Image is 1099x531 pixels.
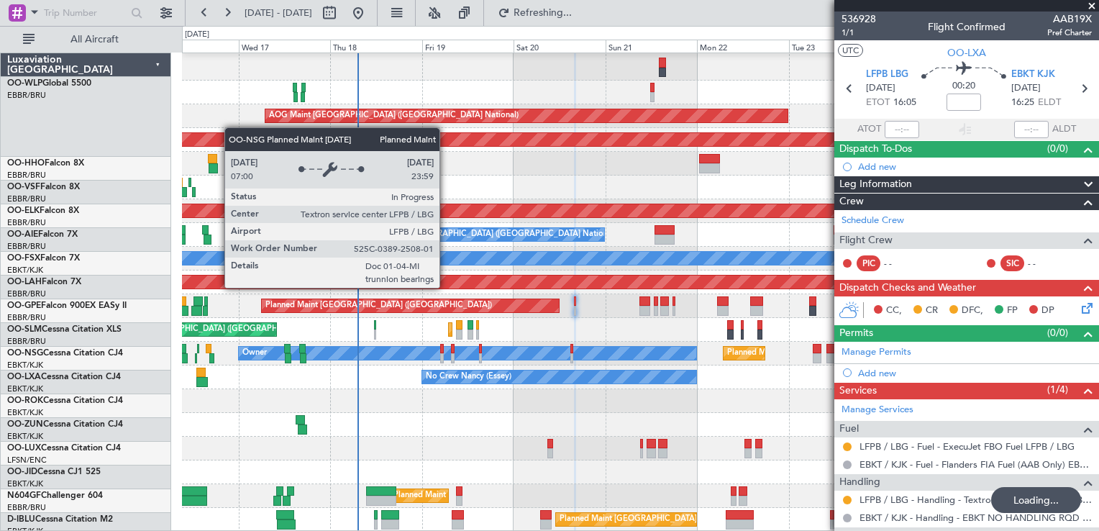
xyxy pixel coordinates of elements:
span: 00:20 [952,79,975,94]
span: OO-NSG [7,349,43,358]
a: EBBR/BRU [7,241,46,252]
div: Add new [858,160,1092,173]
a: EBBR/BRU [7,312,46,323]
a: OO-ELKFalcon 8X [7,206,79,215]
a: EBBR/BRU [7,336,46,347]
div: [DATE] [185,29,209,41]
span: [DATE] - [DATE] [245,6,312,19]
a: OO-JIDCessna CJ1 525 [7,468,101,476]
a: EBBR/BRU [7,289,46,299]
a: OO-GPEFalcon 900EX EASy II [7,301,127,310]
a: Schedule Crew [842,214,904,228]
div: No Crew [GEOGRAPHIC_DATA] ([GEOGRAPHIC_DATA] National) [375,224,616,245]
a: EBBR/BRU [7,170,46,181]
span: CC, [886,304,902,318]
a: Manage Permits [842,345,911,360]
span: ALDT [1052,122,1076,137]
span: Dispatch Checks and Weather [839,280,976,296]
span: FP [1007,304,1018,318]
div: - - [884,257,916,270]
span: 536928 [842,12,876,27]
a: OO-VSFFalcon 8X [7,183,80,191]
div: Sun 21 [606,40,697,53]
span: OO-HHO [7,159,45,168]
a: EBBR/BRU [7,502,46,513]
a: EBKT/KJK [7,407,43,418]
div: Wed 17 [239,40,330,53]
a: EBBR/BRU [7,90,46,101]
div: AOG Maint [GEOGRAPHIC_DATA] ([GEOGRAPHIC_DATA] National) [269,105,519,127]
a: OO-AIEFalcon 7X [7,230,78,239]
a: LFSN/ENC [7,455,47,466]
a: EBKT/KJK [7,360,43,371]
a: D-IBLUCessna Citation M2 [7,515,113,524]
span: OO-FSX [7,254,40,263]
span: OO-LAH [7,278,42,286]
div: PIC [857,255,880,271]
a: OO-HHOFalcon 8X [7,159,84,168]
span: Dispatch To-Dos [839,141,912,158]
span: Refreshing... [513,8,573,18]
span: N604GF [7,491,41,500]
span: DP [1041,304,1054,318]
div: Mon 22 [697,40,788,53]
span: 16:05 [893,96,916,110]
span: (0/0) [1047,325,1068,340]
div: Planned Maint Kortrijk-[GEOGRAPHIC_DATA] [727,342,895,364]
span: CR [926,304,938,318]
a: EBKT / KJK - Fuel - Flanders FIA Fuel (AAB Only) EBKT / KJK [859,458,1092,471]
div: Fri 19 [422,40,514,53]
a: OO-FSXFalcon 7X [7,254,80,263]
span: OO-ZUN [7,420,43,429]
div: Loading... [991,487,1081,513]
span: [DATE] [866,81,895,96]
a: EBKT / KJK - Handling - EBKT NO HANDLING RQD FOR CJ [859,512,1092,524]
span: OO-VSF [7,183,40,191]
a: OO-LUXCessna Citation CJ4 [7,444,121,453]
div: Planned Maint [GEOGRAPHIC_DATA] ([GEOGRAPHIC_DATA]) [265,295,492,317]
span: ETOT [866,96,890,110]
span: 16:25 [1011,96,1034,110]
button: All Aircraft [16,28,156,51]
a: OO-SLMCessna Citation XLS [7,325,122,334]
span: ATOT [857,122,881,137]
button: UTC [838,44,863,57]
div: Tue 23 [789,40,880,53]
div: Sat 20 [514,40,605,53]
span: D-IBLU [7,515,35,524]
a: OO-LAHFalcon 7X [7,278,81,286]
div: Planned Maint [GEOGRAPHIC_DATA] ([GEOGRAPHIC_DATA] National) [560,509,820,530]
div: Thu 18 [330,40,421,53]
a: LFPB / LBG - Fuel - ExecuJet FBO Fuel LFPB / LBG [859,440,1075,453]
span: OO-ROK [7,396,43,405]
span: OO-GPE [7,301,41,310]
span: OO-LXA [947,45,986,60]
span: EBKT KJK [1011,68,1055,82]
span: Permits [839,325,873,342]
a: OO-WLPGlobal 5500 [7,79,91,88]
a: EBBR/BRU [7,217,46,228]
span: Services [839,383,877,399]
div: Planned Maint [GEOGRAPHIC_DATA] ([GEOGRAPHIC_DATA]) [88,319,314,340]
div: No Crew Nancy (Essey) [426,366,511,388]
span: Crew [839,194,864,210]
span: OO-ELK [7,206,40,215]
div: Flight Confirmed [928,19,1005,35]
a: N604GFChallenger 604 [7,491,103,500]
span: All Aircraft [37,35,152,45]
span: Pref Charter [1047,27,1092,39]
span: Handling [839,474,880,491]
span: DFC, [962,304,983,318]
input: Trip Number [44,2,127,24]
input: --:-- [885,121,919,138]
a: OO-NSGCessna Citation CJ4 [7,349,123,358]
span: (0/0) [1047,141,1068,156]
span: OO-SLM [7,325,42,334]
span: [DATE] [1011,81,1041,96]
div: SIC [1000,255,1024,271]
div: Add new [858,367,1092,379]
a: OO-ZUNCessna Citation CJ4 [7,420,123,429]
span: (1/4) [1047,382,1068,397]
div: Owner [242,342,267,364]
a: EBKT/KJK [7,383,43,394]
